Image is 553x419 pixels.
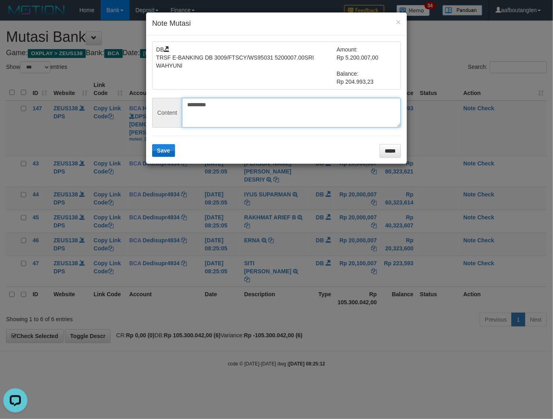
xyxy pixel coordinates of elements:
[152,98,182,128] span: Content
[3,3,27,27] button: Open LiveChat chat widget
[152,19,401,29] h4: Note Mutasi
[152,144,175,157] button: Save
[396,18,401,26] button: ×
[157,147,170,154] span: Save
[337,45,397,86] td: Amount: Rp 5.200.007,00 Balance: Rp 204.993,23
[156,45,337,86] td: DB TRSF E-BANKING DB 3009/FTSCY/WS95031 5200007.00SRI WAHYUNI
